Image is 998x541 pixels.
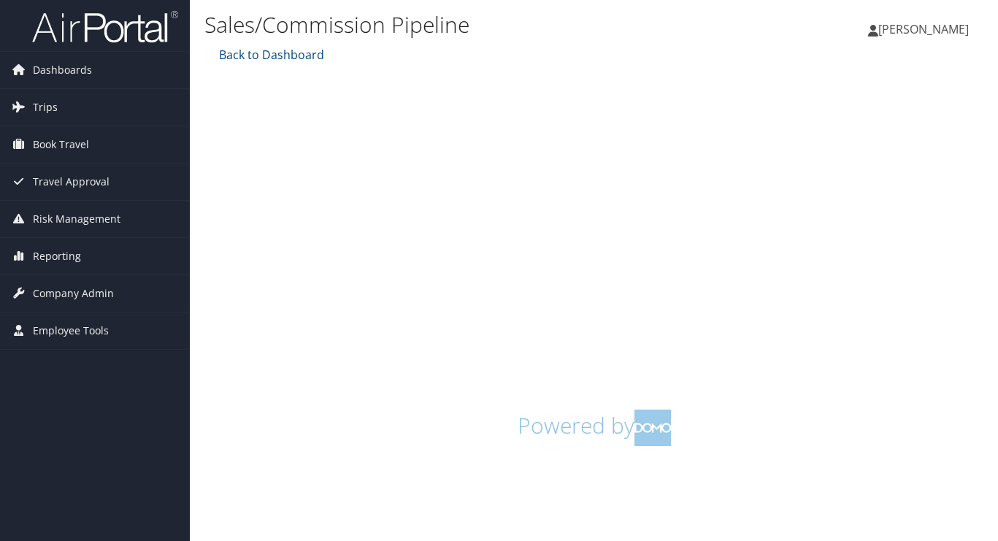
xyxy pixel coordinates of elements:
span: Reporting [33,238,81,275]
span: Company Admin [33,275,114,312]
span: Employee Tools [33,312,109,349]
span: Travel Approval [33,164,110,200]
h1: Powered by [215,410,972,446]
img: domo-logo.png [634,410,671,446]
span: Book Travel [33,126,89,163]
span: Trips [33,89,58,126]
span: Risk Management [33,201,120,237]
h1: Sales/Commission Pipeline [204,9,723,40]
span: Dashboards [33,52,92,88]
a: Back to Dashboard [215,47,324,63]
img: airportal-logo.png [32,9,178,44]
a: [PERSON_NAME] [868,7,983,51]
span: [PERSON_NAME] [878,21,969,37]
